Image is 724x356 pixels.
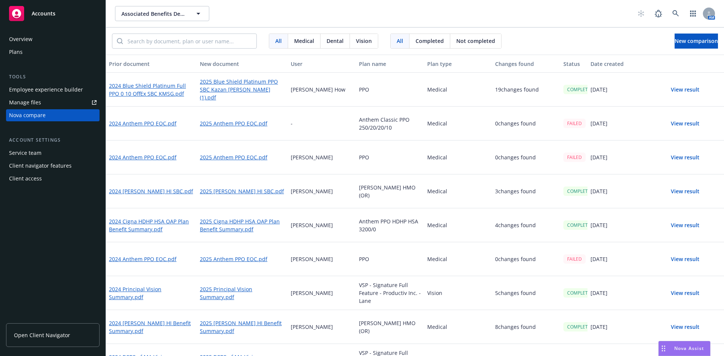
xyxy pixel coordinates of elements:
div: Client access [9,173,42,185]
a: 2025 [PERSON_NAME] HI Benefit Summary.pdf [200,319,285,335]
a: 2024 Anthem PPO EOC.pdf [109,153,176,161]
button: View result [659,218,712,233]
div: Medical [424,174,492,208]
div: Vision [424,276,492,310]
div: Medical [424,141,492,174]
p: 8 changes found [495,323,536,331]
a: Client access [6,173,100,185]
div: Changes found [495,60,557,68]
button: Date created [587,55,656,73]
div: COMPLETED [563,186,598,196]
p: [DATE] [591,323,607,331]
div: Client navigator features [9,160,72,172]
span: Dental [327,37,344,45]
div: COMPLETED [563,220,598,230]
span: All [397,37,403,45]
div: COMPLETED [563,288,598,298]
div: PPO [356,242,424,276]
p: 5 changes found [495,289,536,297]
button: View result [659,286,712,301]
a: Plans [6,46,100,58]
div: Employee experience builder [9,84,83,96]
div: Medical [424,208,492,242]
div: Plan name [359,60,421,68]
span: All [275,37,282,45]
span: Open Client Navigator [14,331,70,339]
p: 3 changes found [495,187,536,195]
div: Service team [9,147,41,159]
a: 2025 Principal Vision Summary.pdf [200,285,285,301]
button: View result [659,319,712,335]
button: View result [659,252,712,267]
div: Status [563,60,584,68]
button: New comparison [675,34,718,49]
span: Medical [294,37,314,45]
p: [DATE] [591,289,607,297]
div: PPO [356,73,424,107]
span: Vision [356,37,372,45]
div: User [291,60,353,68]
button: View result [659,184,712,199]
div: Date created [591,60,653,68]
a: 2025 [PERSON_NAME] HI SBC.pdf [200,187,284,195]
div: Drag to move [659,341,668,356]
p: [PERSON_NAME] [291,153,333,161]
button: Nova Assist [658,341,710,356]
div: Prior document [109,60,194,68]
a: Service team [6,147,100,159]
p: [PERSON_NAME] [291,289,333,297]
div: [PERSON_NAME] HMO (OR) [356,174,424,208]
button: Changes found [492,55,560,73]
div: Plan type [427,60,489,68]
p: [DATE] [591,119,607,127]
div: Medical [424,310,492,344]
button: User [288,55,356,73]
a: Switch app [686,6,701,21]
span: Associated Benefits Design [121,10,187,18]
button: Status [560,55,587,73]
div: COMPLETED [563,322,598,332]
input: Search by document, plan or user name... [123,34,256,48]
div: [PERSON_NAME] HMO (OR) [356,310,424,344]
p: 4 changes found [495,221,536,229]
a: 2025 Blue Shield Platinum PPO SBC Kazan [PERSON_NAME] (1).pdf [200,78,285,101]
a: Search [668,6,683,21]
div: Tools [6,73,100,81]
div: VSP - Signature Full Feature - Productiv Inc. - Lane [356,276,424,310]
div: Medical [424,73,492,107]
button: New document [197,55,288,73]
a: Client navigator features [6,160,100,172]
p: [DATE] [591,221,607,229]
span: Nova Assist [674,345,704,351]
div: Medical [424,107,492,141]
a: Nova compare [6,109,100,121]
span: Not completed [456,37,495,45]
span: New comparison [675,37,718,44]
a: Manage files [6,96,100,108]
p: 0 changes found [495,153,536,161]
a: 2024 Anthem PPO EOC.pdf [109,255,176,263]
div: COMPLETED [563,85,598,94]
a: Report a Bug [651,6,666,21]
a: 2025 Anthem PPO EOC.pdf [200,255,267,263]
div: Nova compare [9,109,46,121]
a: 2024 Cigna HDHP HSA OAP Plan Benefit Summary.pdf [109,217,194,233]
a: 2024 [PERSON_NAME] HI SBC.pdf [109,187,193,195]
button: View result [659,116,712,131]
a: 2025 Cigna HDHP HSA OAP Plan Benefit Summary.pdf [200,217,285,233]
svg: Search [117,38,123,44]
button: Associated Benefits Design [115,6,209,21]
div: Plans [9,46,23,58]
p: [PERSON_NAME] [291,255,333,263]
div: New document [200,60,285,68]
div: Manage files [9,96,41,108]
div: PPO [356,141,424,174]
a: 2024 Anthem PPO EOC.pdf [109,119,176,127]
p: [PERSON_NAME] [291,187,333,195]
a: Overview [6,33,100,45]
a: 2024 Blue Shield Platinum Full PPO 0 10 OffEx SBC KMSG.pdf [109,82,194,98]
span: Completed [416,37,444,45]
a: 2025 Anthem PPO EOC.pdf [200,119,267,127]
p: [PERSON_NAME] [291,221,333,229]
p: [PERSON_NAME] How [291,86,345,93]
